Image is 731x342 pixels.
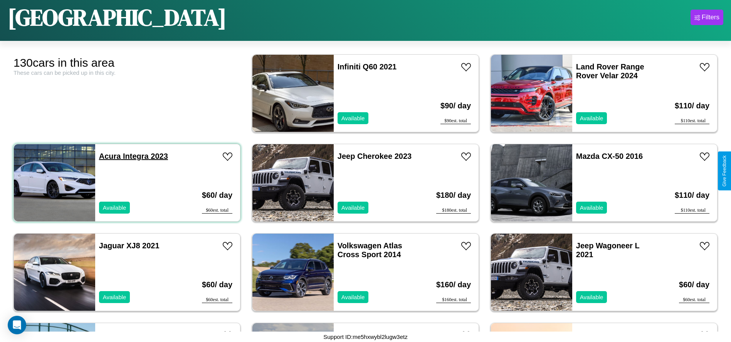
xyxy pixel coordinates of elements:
[338,241,402,259] a: Volkswagen Atlas Cross Sport 2014
[8,2,227,33] h1: [GEOGRAPHIC_DATA]
[702,13,719,21] div: Filters
[202,207,232,214] div: $ 60 est. total
[341,292,365,302] p: Available
[675,207,709,214] div: $ 110 est. total
[341,202,365,213] p: Available
[580,113,603,123] p: Available
[202,273,232,297] h3: $ 60 / day
[103,292,126,302] p: Available
[722,155,727,187] div: Give Feedback
[103,202,126,213] p: Available
[99,152,168,160] a: Acura Integra 2023
[691,10,723,25] button: Filters
[436,297,471,303] div: $ 160 est. total
[580,292,603,302] p: Available
[13,69,240,76] div: These cars can be picked up in this city.
[99,241,160,250] a: Jaguar XJ8 2021
[576,152,643,160] a: Mazda CX-50 2016
[436,273,471,297] h3: $ 160 / day
[99,331,168,339] a: Buick Terraza 2014
[679,273,709,297] h3: $ 60 / day
[679,297,709,303] div: $ 60 est. total
[13,56,240,69] div: 130 cars in this area
[338,152,412,160] a: Jeep Cherokee 2023
[436,183,471,207] h3: $ 180 / day
[440,118,471,124] div: $ 90 est. total
[436,207,471,214] div: $ 180 est. total
[8,316,26,334] div: Open Intercom Messenger
[675,94,709,118] h3: $ 110 / day
[323,332,407,342] p: Support ID: me5hxwybl2lugw3etz
[675,183,709,207] h3: $ 110 / day
[576,62,644,80] a: Land Rover Range Rover Velar 2024
[341,113,365,123] p: Available
[202,297,232,303] div: $ 60 est. total
[576,241,640,259] a: Jeep Wagoneer L 2021
[580,202,603,213] p: Available
[440,94,471,118] h3: $ 90 / day
[675,118,709,124] div: $ 110 est. total
[338,62,397,71] a: Infiniti Q60 2021
[202,183,232,207] h3: $ 60 / day
[338,331,398,339] a: BMW 525iA 2024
